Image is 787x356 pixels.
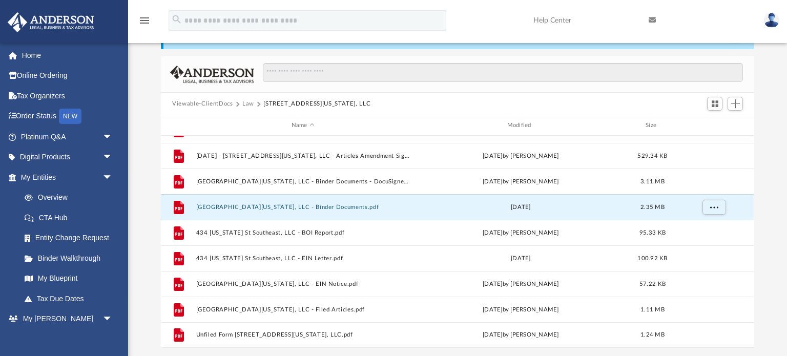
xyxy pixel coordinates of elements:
button: More options [702,200,726,215]
span: 529.34 KB [638,153,668,159]
div: [DATE] by [PERSON_NAME] [414,280,628,289]
span: 1.11 MB [640,307,665,312]
button: [GEOGRAPHIC_DATA][US_STATE], LLC - Binder Documents - DocuSigned.pdf [196,178,410,185]
a: My Entitiesarrow_drop_down [7,167,128,187]
button: Unfiled Form [STREET_ADDRESS][US_STATE], LLC.pdf [196,331,410,338]
a: Order StatusNEW [7,106,128,127]
span: 95.33 KB [639,230,666,236]
div: [DATE] by [PERSON_NAME] [414,177,628,186]
button: Viewable-ClientDocs [172,99,233,109]
button: [GEOGRAPHIC_DATA][US_STATE], LLC - EIN Notice.pdf [196,281,410,287]
a: Binder Walkthrough [14,248,128,268]
button: Law [242,99,254,109]
span: 57.22 KB [639,281,666,287]
div: Modified [414,121,628,130]
button: 434 [US_STATE] St Southeast, LLC - EIN Letter.pdf [196,255,410,262]
span: arrow_drop_down [102,309,123,330]
div: [DATE] by [PERSON_NAME] [414,152,628,161]
i: menu [138,14,151,27]
span: arrow_drop_down [102,167,123,188]
div: [DATE] [414,203,628,212]
button: [GEOGRAPHIC_DATA][US_STATE], LLC - Filed Articles.pdf [196,306,410,313]
button: 434 [US_STATE] St Southeast, LLC - BOI Report.pdf [196,229,410,236]
div: [DATE] by [PERSON_NAME] [414,228,628,238]
a: CTA Hub [14,207,128,228]
i: search [171,14,182,25]
a: My [PERSON_NAME] Teamarrow_drop_down [7,309,123,342]
div: [DATE] by [PERSON_NAME] [414,305,628,315]
button: [STREET_ADDRESS][US_STATE], LLC [263,99,370,109]
a: Platinum Q&Aarrow_drop_down [7,127,128,147]
button: Add [728,97,743,111]
img: User Pic [764,13,779,28]
input: Search files and folders [263,63,743,82]
a: Online Ordering [7,66,128,86]
span: arrow_drop_down [102,127,123,148]
span: 3.11 MB [640,179,665,184]
span: arrow_drop_down [102,147,123,168]
button: Switch to Grid View [707,97,722,111]
a: menu [138,19,151,27]
div: id [678,121,750,130]
div: grid [161,136,754,348]
div: [DATE] by [PERSON_NAME] [414,330,628,340]
button: [GEOGRAPHIC_DATA][US_STATE], LLC - Binder Documents.pdf [196,204,410,211]
a: My Blueprint [14,268,123,289]
a: Tax Organizers [7,86,128,106]
a: Home [7,45,128,66]
button: [DATE] - [STREET_ADDRESS][US_STATE], LLC - Articles Amendment Signed.pdf [196,153,410,159]
span: 2.35 MB [640,204,665,210]
a: Tax Due Dates [14,288,128,309]
a: Overview [14,187,128,208]
a: Entity Change Request [14,228,128,248]
div: Size [632,121,673,130]
img: Anderson Advisors Platinum Portal [5,12,97,32]
div: NEW [59,109,81,124]
div: Name [196,121,409,130]
div: id [165,121,191,130]
span: 100.92 KB [638,256,668,261]
span: 1.24 MB [640,332,665,338]
a: Digital Productsarrow_drop_down [7,147,128,167]
div: [DATE] [414,254,628,263]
